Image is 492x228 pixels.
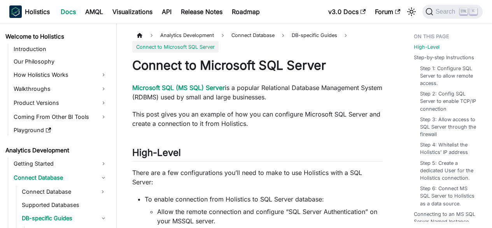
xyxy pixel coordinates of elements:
a: Step 5: Create a dedicated User for the Holistics connection. [420,159,476,182]
a: Our Philosophy [11,56,110,67]
span: DB-specific Guides [288,30,341,41]
li: Allow the remote connection and configure “SQL Server Authentication” on your MSSQL server. [157,207,383,226]
a: Playground [11,125,110,136]
a: Microsoft SQL (MS SQL) Server [132,84,225,92]
a: Walkthroughs [11,83,110,95]
p: There are a few configurations you’ll need to make to use Holistics with a SQL Server: [132,168,383,187]
a: Analytics Development [3,145,110,156]
a: Release Notes [176,5,227,18]
img: Holistics [9,5,22,18]
a: Roadmap [227,5,264,18]
a: Connecting to an MS SQL Server Named Instance [414,210,480,225]
a: Connect Database [11,171,110,184]
p: This post gives you an example of how you can configure Microsoft SQL Server and create a connect... [132,110,383,128]
a: Step 2: Config SQL Server to enable TCP/IP connection [420,90,476,113]
a: HolisticsHolistics [9,5,50,18]
a: Supported Databases [19,200,110,210]
a: Forum [370,5,405,18]
a: Connect Database [19,186,96,198]
a: v3.0 Docs [324,5,370,18]
span: Connect to Microsoft SQL Server [132,41,219,52]
a: Docs [56,5,81,18]
a: DB-specific Guides [19,212,110,224]
a: Step 1: Configure SQL Server to allow remote access. [420,65,476,87]
a: Coming From Other BI Tools [11,111,110,123]
a: Visualizations [108,5,157,18]
a: API [157,5,176,18]
kbd: K [469,8,477,15]
button: Expand sidebar category 'Connect Database' [96,186,110,198]
a: Welcome to Holistics [3,31,110,42]
b: Holistics [25,7,50,16]
a: How Holistics Works [11,69,110,81]
a: AMQL [81,5,108,18]
a: Introduction [11,44,110,55]
a: High-Level [414,43,439,51]
nav: Breadcrumbs [132,30,383,53]
span: Analytics Development [156,30,218,41]
h2: High-Level [132,147,383,162]
button: Search (Ctrl+K) [422,5,483,19]
a: Step 6: Connect MS SQL Server to Holistics as a data source. [420,185,476,207]
a: Getting Started [11,157,110,170]
a: Product Versions [11,97,110,109]
a: Home page [132,30,147,41]
button: Switch between dark and light mode (currently light mode) [405,5,418,18]
a: Step-by-step Instructions [414,54,474,61]
a: Step 3: Allow access to SQL Server through the firewall [420,116,476,138]
h1: Connect to Microsoft SQL Server [132,58,383,73]
p: is a popular Relational Database Management System (RDBMS) used by small and large businesses. [132,83,383,102]
span: Search [433,8,460,15]
a: Step 4: Whitelist the Holistics’ IP address [420,141,476,156]
span: Connect Database [228,30,278,41]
